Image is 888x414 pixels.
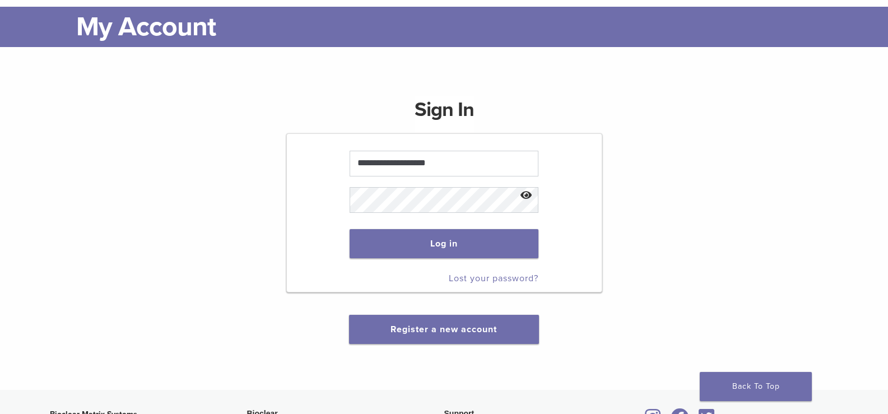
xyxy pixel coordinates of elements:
[700,372,812,401] a: Back To Top
[390,324,497,335] a: Register a new account
[76,7,839,47] h1: My Account
[514,182,538,210] button: Show password
[349,315,538,344] button: Register a new account
[415,96,474,132] h1: Sign In
[449,273,538,284] a: Lost your password?
[350,229,538,258] button: Log in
